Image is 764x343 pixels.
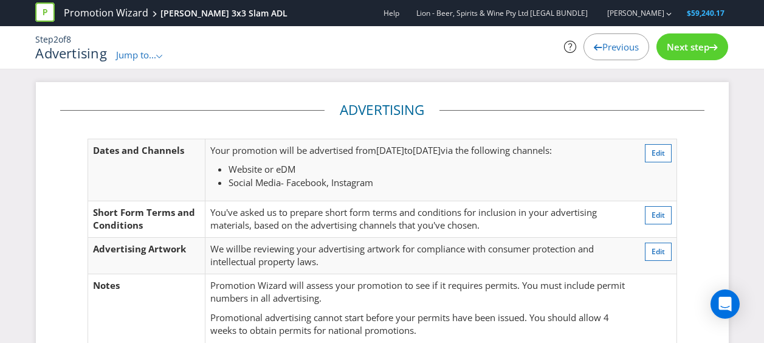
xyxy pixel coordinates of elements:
span: 8 [66,33,71,45]
span: Previous [602,41,639,53]
span: Jump to... [116,49,156,61]
p: Promotion Wizard will assess your promotion to see if it requires permits. You must include permi... [210,279,627,305]
span: Edit [652,210,665,220]
span: Edit [652,246,665,257]
span: Lion - Beer, Spirits & Wine Pty Ltd [LEGAL BUNDLE] [416,8,588,18]
span: via the following channels: [441,144,552,156]
div: [PERSON_NAME] 3x3 Slam ADL [160,7,287,19]
span: of [58,33,66,45]
a: Help [384,8,399,18]
span: [DATE] [413,144,441,156]
legend: Advertising [325,100,439,120]
td: Dates and Channels [88,139,205,201]
span: Your promotion will be advertised from [210,144,376,156]
span: Social Media [229,176,281,189]
span: You've asked us to prepare short form terms and conditions for inclusion in your advertising mate... [210,206,597,231]
span: 2 [53,33,58,45]
div: Open Intercom Messenger [711,289,740,319]
td: Short Form Terms and Conditions [88,201,205,237]
span: be reviewing your advertising artwork for compliance with consumer protection and intellectual pr... [210,243,594,268]
h1: Advertising [35,46,106,60]
span: to [404,144,413,156]
button: Edit [645,243,672,261]
span: Next step [667,41,709,53]
span: - Facebook, Instagram [281,176,373,189]
span: Step [35,33,53,45]
span: We will [210,243,241,255]
button: Edit [645,206,672,224]
p: Promotional advertising cannot start before your permits have been issued. You should allow 4 wee... [210,311,627,338]
span: Edit [652,148,665,158]
td: Advertising Artwork [88,237,205,274]
button: Edit [645,144,672,162]
span: [DATE] [376,144,404,156]
span: $59,240.17 [687,8,724,18]
a: Promotion Wizard [64,6,148,20]
a: [PERSON_NAME] [595,8,664,18]
span: Website or eDM [229,163,295,175]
